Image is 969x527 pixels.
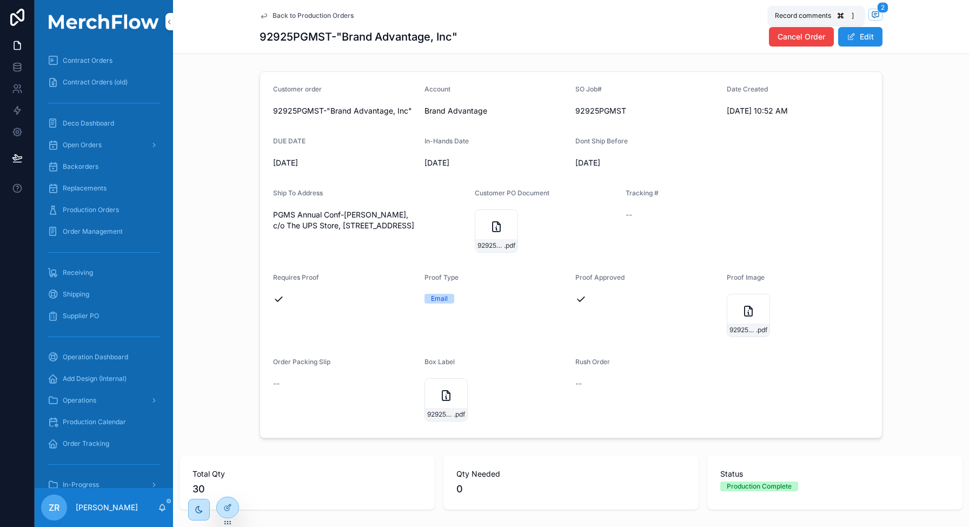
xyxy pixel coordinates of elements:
[41,200,167,220] a: Production Orders
[424,358,455,366] span: Box Label
[273,106,416,116] span: 92925PGMST-"Brand Advantage, Inc"
[575,378,582,389] span: --
[424,157,567,168] span: [DATE]
[504,241,515,250] span: .pdf
[756,326,767,334] span: .pdf
[63,268,93,277] span: Receiving
[41,114,167,133] a: Deco Dashboard
[63,312,99,320] span: Supplier PO
[41,391,167,410] a: Operations
[431,294,448,304] div: Email
[477,241,504,250] span: 92925PGMST-Factory-PO
[454,410,465,419] span: .pdf
[727,106,870,116] span: [DATE] 10:52 AM
[63,56,112,65] span: Contract Orders
[193,469,422,479] span: Total Qty
[260,11,354,20] a: Back to Production Orders
[35,43,173,488] div: scrollable content
[456,482,686,497] span: 0
[273,358,330,366] span: Order Packing Slip
[63,439,109,448] span: Order Tracking
[273,137,306,145] span: DUE DATE
[41,51,167,70] a: Contract Orders
[41,306,167,326] a: Supplier PO
[41,73,167,92] a: Contract Orders (old)
[41,434,167,453] a: Order Tracking
[63,206,119,214] span: Production Orders
[775,11,831,20] span: Record comments
[427,410,454,419] span: 92925PGMST-Shipping-Label
[49,501,59,514] span: ZR
[63,290,89,299] span: Shipping
[727,85,768,93] span: Date Created
[729,326,756,334] span: 92925PGMST-Virtual-Proof
[76,502,138,513] p: [PERSON_NAME]
[41,222,167,241] a: Order Management
[273,85,322,93] span: Customer order
[769,27,834,47] button: Cancel Order
[626,209,632,220] span: --
[41,14,167,29] img: App logo
[848,11,857,20] span: ]
[63,353,128,361] span: Operation Dashboard
[41,157,167,176] a: Backorders
[575,157,718,168] span: [DATE]
[424,85,450,93] span: Account
[575,137,628,145] span: Dont Ship Before
[727,273,765,281] span: Proof Image
[575,85,602,93] span: SO Job#
[575,273,625,281] span: Proof Approved
[41,412,167,432] a: Production Calendar
[63,78,128,87] span: Contract Orders (old)
[193,482,422,497] span: 30
[877,2,888,13] span: 2
[456,469,686,479] span: Qty Needed
[41,263,167,282] a: Receiving
[63,141,102,149] span: Open Orders
[63,227,123,236] span: Order Management
[424,106,487,116] span: Brand Advantage
[273,209,466,231] span: PGMS Annual Conf-[PERSON_NAME], c/o The UPS Store, [STREET_ADDRESS]
[63,418,126,426] span: Production Calendar
[838,27,882,47] button: Edit
[41,179,167,198] a: Replacements
[475,189,549,197] span: Customer PO Document
[63,184,107,193] span: Replacements
[41,475,167,495] a: In-Progress
[868,9,882,22] button: 2
[260,29,457,44] h1: 92925PGMST-"Brand Advantage, Inc"
[424,137,469,145] span: In-Hands Date
[63,119,114,128] span: Deco Dashboard
[41,369,167,388] a: Add Design (Internal)
[41,347,167,367] a: Operation Dashboard
[273,273,319,281] span: Requires Proof
[273,157,416,168] span: [DATE]
[575,106,718,116] span: 92925PGMST
[273,378,280,389] span: --
[63,396,96,405] span: Operations
[41,285,167,304] a: Shipping
[575,358,610,366] span: Rush Order
[727,482,792,491] div: Production Complete
[778,31,825,42] span: Cancel Order
[41,135,167,155] a: Open Orders
[63,374,127,383] span: Add Design (Internal)
[273,189,323,197] span: Ship To Address
[273,11,354,20] span: Back to Production Orders
[720,469,950,479] span: Status
[626,189,659,197] span: Tracking #
[63,162,98,171] span: Backorders
[63,480,99,489] span: In-Progress
[424,273,459,281] span: Proof Type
